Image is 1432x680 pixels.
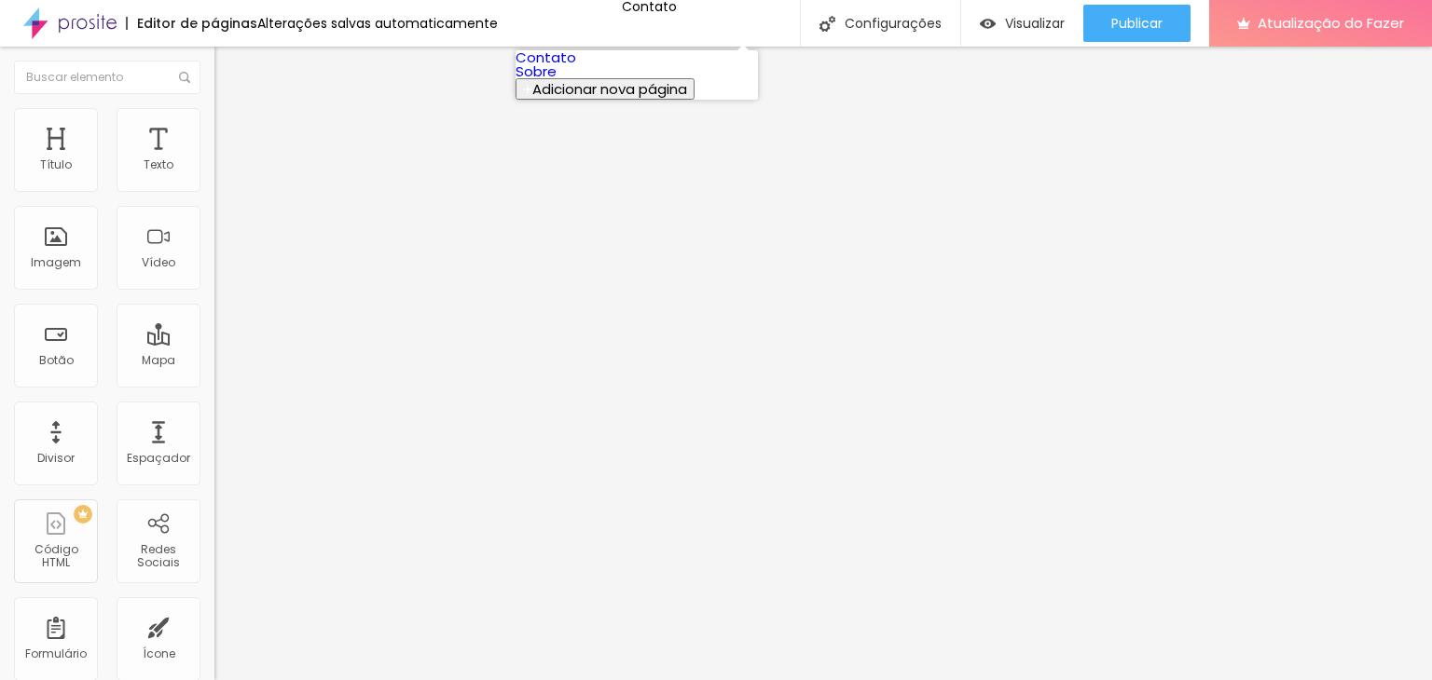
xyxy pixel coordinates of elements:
[127,450,190,466] font: Espaçador
[137,14,257,33] font: Editor de páginas
[137,541,180,570] font: Redes Sociais
[40,156,72,172] font: Título
[980,16,996,32] img: view-1.svg
[1111,14,1163,33] font: Publicar
[1005,14,1065,33] font: Visualizar
[34,541,78,570] font: Código HTML
[39,352,74,368] font: Botão
[516,48,576,67] a: Contato
[516,78,695,100] button: Adicionar nova página
[214,47,1432,680] iframe: Editor
[532,79,687,99] font: Adicionar nova página
[142,352,175,368] font: Mapa
[1083,5,1191,42] button: Publicar
[257,14,498,33] font: Alterações salvas automaticamente
[25,646,87,661] font: Formulário
[179,72,190,83] img: Ícone
[961,5,1083,42] button: Visualizar
[1258,13,1404,33] font: Atualização do Fazer
[37,450,75,466] font: Divisor
[144,156,173,172] font: Texto
[819,16,835,32] img: Ícone
[31,254,81,270] font: Imagem
[143,646,175,661] font: Ícone
[516,61,557,81] a: Sobre
[845,14,942,33] font: Configurações
[14,61,200,94] input: Buscar elemento
[142,254,175,270] font: Vídeo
